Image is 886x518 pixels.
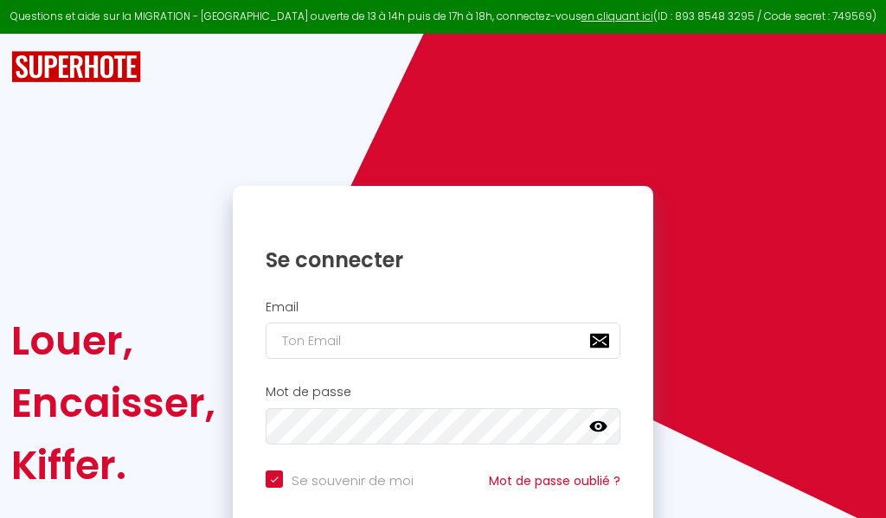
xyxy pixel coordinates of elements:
div: Kiffer. [11,434,215,496]
div: Louer, [11,310,215,372]
a: en cliquant ici [581,9,653,23]
img: SuperHote logo [11,51,141,83]
h1: Se connecter [266,246,620,273]
a: Mot de passe oublié ? [489,472,620,489]
div: Encaisser, [11,372,215,434]
input: Ton Email [266,323,620,359]
h2: Mot de passe [266,385,620,400]
h2: Email [266,300,620,315]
